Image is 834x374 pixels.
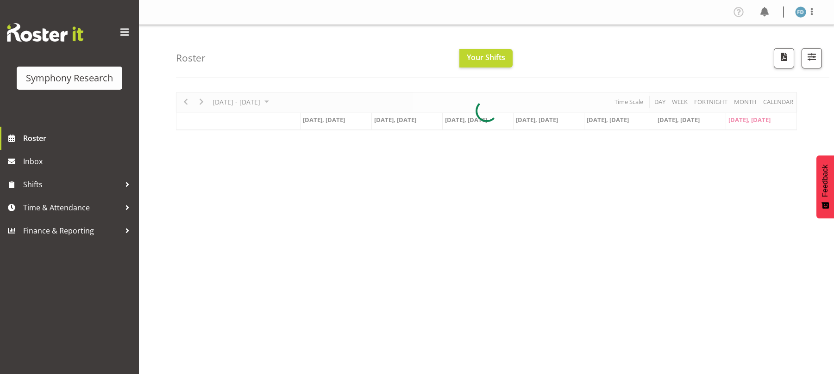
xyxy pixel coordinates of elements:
span: Shifts [23,178,120,191]
button: Your Shifts [459,49,513,67]
button: Download a PDF of the roster according to the set date range. [774,48,794,68]
img: Rosterit website logo [7,23,83,42]
span: Feedback [821,165,829,197]
h4: Roster [176,53,206,63]
span: Inbox [23,154,134,168]
span: Time & Attendance [23,201,120,215]
span: Finance & Reporting [23,224,120,238]
span: Roster [23,131,134,145]
button: Filter Shifts [802,48,822,68]
span: Your Shifts [467,52,505,62]
img: foziah-dean1868.jpg [795,6,806,18]
div: Symphony Research [26,71,113,85]
button: Feedback - Show survey [816,155,834,218]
